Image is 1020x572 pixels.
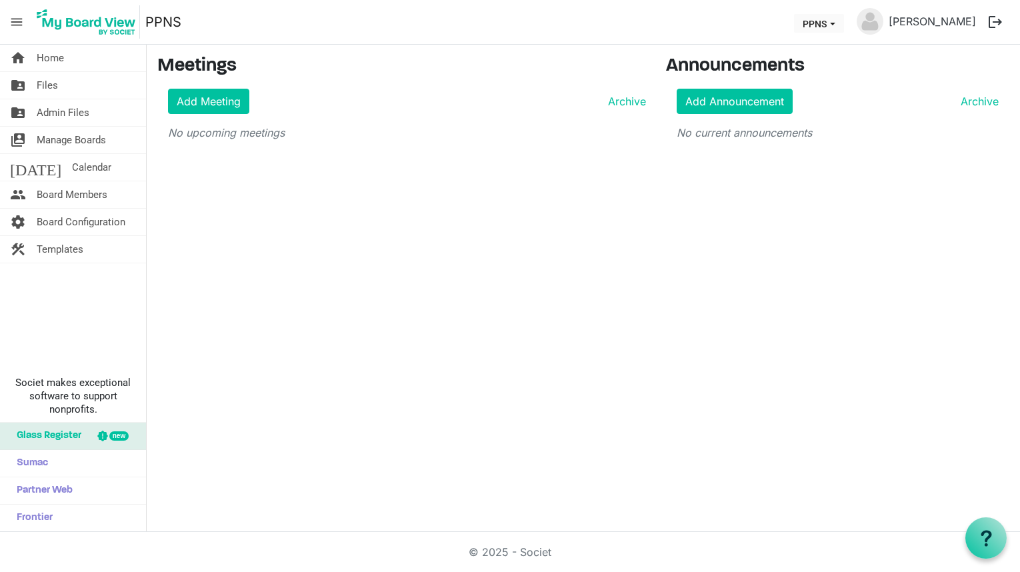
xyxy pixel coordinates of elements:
span: Calendar [72,154,111,181]
button: PPNS dropdownbutton [794,14,844,33]
span: Home [37,45,64,71]
span: Societ makes exceptional software to support nonprofits. [6,376,140,416]
span: Files [37,72,58,99]
span: [DATE] [10,154,61,181]
a: © 2025 - Societ [469,545,551,559]
h3: Meetings [157,55,646,78]
a: Add Announcement [677,89,793,114]
span: switch_account [10,127,26,153]
span: people [10,181,26,208]
span: Board Configuration [37,209,125,235]
span: Admin Files [37,99,89,126]
span: construction [10,236,26,263]
span: folder_shared [10,99,26,126]
a: Archive [603,93,646,109]
img: My Board View Logo [33,5,140,39]
p: No current announcements [677,125,999,141]
span: menu [4,9,29,35]
a: My Board View Logo [33,5,145,39]
span: settings [10,209,26,235]
a: Archive [955,93,999,109]
button: logout [981,8,1009,36]
span: Glass Register [10,423,81,449]
h3: Announcements [666,55,1009,78]
span: folder_shared [10,72,26,99]
img: no-profile-picture.svg [857,8,883,35]
span: Templates [37,236,83,263]
span: home [10,45,26,71]
a: [PERSON_NAME] [883,8,981,35]
p: No upcoming meetings [168,125,646,141]
div: new [109,431,129,441]
span: Sumac [10,450,48,477]
span: Partner Web [10,477,73,504]
span: Board Members [37,181,107,208]
a: Add Meeting [168,89,249,114]
a: PPNS [145,9,181,35]
span: Manage Boards [37,127,106,153]
span: Frontier [10,505,53,531]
